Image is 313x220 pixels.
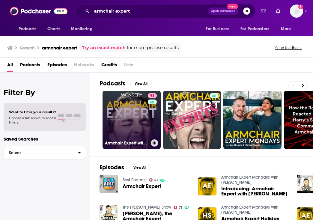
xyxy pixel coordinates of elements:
a: Podcasts [20,60,40,72]
span: Want to filter your results? [9,110,56,114]
span: Choose a tab above to access filters. [9,116,56,124]
a: Charts [43,23,64,35]
span: Monitoring [71,25,92,33]
button: Show profile menu [290,4,303,18]
span: Networks [74,60,94,72]
a: 41 [149,178,158,182]
button: Send feedback [273,45,303,50]
span: Select [4,151,73,155]
button: View All [130,80,152,87]
span: Charts [47,25,60,33]
a: Try an exact match [82,44,126,51]
a: All [7,60,13,72]
a: Show notifications dropdown [258,6,269,16]
a: Introducing: Armchair Expert with Dax Shepard [221,186,290,196]
a: Best Podcast [123,177,147,183]
img: Podchaser - Follow, Share and Rate Podcasts [10,5,67,17]
button: open menu [67,23,100,35]
a: PodcastsView All [100,80,152,87]
a: Armchair Expert Mondays with Dax Shepard [221,205,279,215]
span: Logged in as lori.heiselman [290,4,303,18]
span: More [281,25,291,33]
span: Introducing: Armchair Expert with [PERSON_NAME] [221,186,290,196]
a: Episodes [47,60,67,72]
a: 93Armchair Expert with [PERSON_NAME] [103,91,161,149]
span: 93 [150,93,154,99]
input: Search podcasts, credits, & more... [92,6,208,16]
img: User Profile [290,4,303,18]
a: Show notifications dropdown [273,6,283,16]
a: EpisodesView All [100,164,151,171]
button: open menu [277,23,299,35]
a: Armchair Expert [123,184,161,189]
span: Open Advanced [211,10,236,13]
button: Open AdvancedNew [208,7,238,15]
span: Lists [124,60,133,72]
span: Podcasts [19,25,36,33]
a: 93 [148,93,157,98]
a: Credits [101,60,117,72]
span: 71 [179,206,182,209]
h3: armchair expert [42,45,77,51]
span: 41 [154,179,158,181]
span: New [227,4,238,9]
h3: Armchair Expert with [PERSON_NAME] [105,141,148,146]
img: Armchair Expert [100,175,118,193]
span: For Business [206,25,229,33]
p: Saved Searches [4,136,86,142]
h2: Episodes [100,164,124,171]
div: Search podcasts, credits, & more... [75,4,255,18]
button: Select [4,146,86,159]
button: open menu [237,23,278,35]
span: for more precise results [127,44,179,51]
button: open menu [14,23,44,35]
button: open menu [201,23,237,35]
a: 71 [174,206,182,209]
h2: Podcasts [100,80,125,87]
h2: Filter By [4,88,86,97]
img: Introducing: Armchair Expert with Dax Shepard [198,177,216,196]
a: The Dave Chang Show [123,205,171,210]
span: For Podcasters [240,25,269,33]
button: View All [129,164,151,171]
a: Armchair Expert Mondays with Dax Shepard [221,175,279,185]
svg: Add a profile image [298,4,303,9]
h3: Search [20,45,35,51]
